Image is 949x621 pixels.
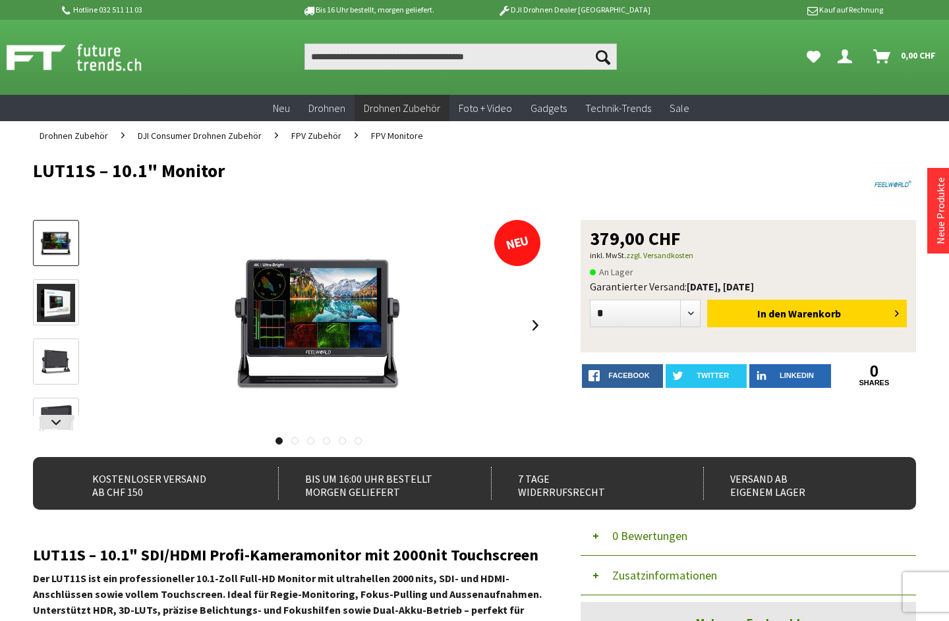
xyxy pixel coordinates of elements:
[299,95,355,122] a: Drohnen
[589,43,617,70] button: Suchen
[273,101,290,115] span: Neu
[491,467,678,500] div: 7 Tage Widerrufsrecht
[265,2,471,18] p: Bis 16 Uhr bestellt, morgen geliefert.
[608,371,649,379] span: facebook
[33,121,115,150] a: Drohnen Zubehör
[834,379,915,387] a: shares
[780,371,814,379] span: LinkedIn
[278,467,465,500] div: Bis um 16:00 Uhr bestellt Morgen geliefert
[371,130,423,142] span: FPV Monitore
[471,2,677,18] p: DJI Drohnen Dealer [GEOGRAPHIC_DATA]
[870,161,916,207] img: Feelworld
[355,95,449,122] a: Drohnen Zubehör
[590,248,907,263] p: inkl. MwSt.
[757,307,786,320] span: In den
[868,43,942,70] a: Warenkorb
[264,95,299,122] a: Neu
[581,516,916,556] button: 0 Bewertungen
[285,121,348,150] a: FPV Zubehör
[308,101,345,115] span: Drohnen
[33,161,739,180] h1: LUT11S – 10.1" Monitor
[800,43,827,70] a: Meine Favoriten
[40,130,108,142] span: Drohnen Zubehör
[576,95,660,122] a: Technik-Trends
[670,101,689,115] span: Sale
[33,547,545,564] h2: LUT11S – 10.1" SDI/HDMI Profi-Kameramonitor mit 2000nit Touchscreen
[581,556,916,595] button: Zusatzinformationen
[131,121,268,150] a: DJI Consumer Drohnen Zubehör
[214,220,424,431] img: LUT11S – 10.1" Monitor
[707,300,907,327] button: In den Warenkorb
[364,101,440,115] span: Drohnen Zubehör
[7,41,171,74] img: Shop Futuretrends - zur Startseite wechseln
[59,2,265,18] p: Hotline 032 511 11 03
[582,364,663,388] a: facebook
[677,2,882,18] p: Kauf auf Rechnung
[697,371,729,379] span: twitter
[749,364,830,388] a: LinkedIn
[531,101,567,115] span: Gadgets
[687,280,754,293] b: [DATE], [DATE]
[521,95,576,122] a: Gadgets
[585,101,651,115] span: Technik-Trends
[788,307,841,320] span: Warenkorb
[934,177,947,244] a: Neue Produkte
[626,250,693,260] a: zzgl. Versandkosten
[666,364,747,388] a: twitter
[590,229,681,248] span: 379,00 CHF
[37,225,75,263] img: Vorschau: LUT11S – 10.1" Monitor
[834,364,915,379] a: 0
[364,121,430,150] a: FPV Monitore
[138,130,262,142] span: DJI Consumer Drohnen Zubehör
[304,43,617,70] input: Produkt, Marke, Kategorie, EAN, Artikelnummer…
[590,280,907,293] div: Garantierter Versand:
[660,95,699,122] a: Sale
[459,101,512,115] span: Foto + Video
[590,264,633,280] span: An Lager
[449,95,521,122] a: Foto + Video
[291,130,341,142] span: FPV Zubehör
[703,467,890,500] div: Versand ab eigenem Lager
[832,43,863,70] a: Dein Konto
[901,45,936,66] span: 0,00 CHF
[66,467,253,500] div: Kostenloser Versand ab CHF 150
